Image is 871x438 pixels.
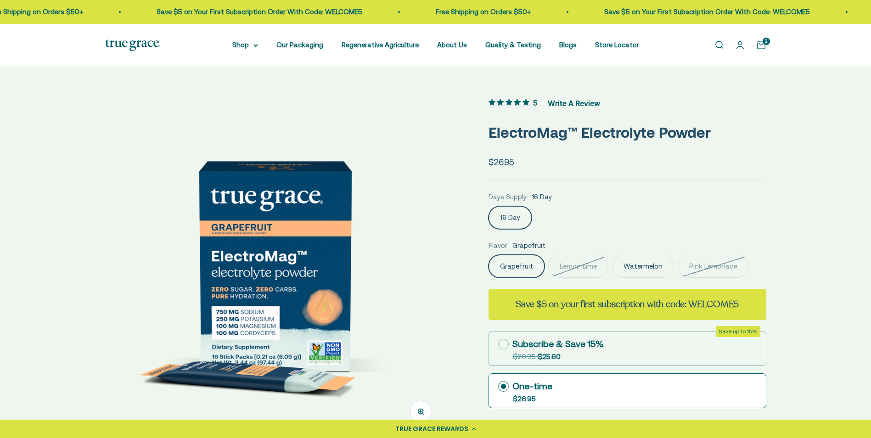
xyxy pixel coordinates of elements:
p: Save $5 on Your First Subscription Order With Code: WELCOME5 [602,6,808,17]
a: Our Packaging [276,41,323,49]
legend: Days Supply: [489,191,528,202]
a: Store Locator [595,41,639,49]
sale-price: $26.95 [489,155,514,169]
img: ElectroMag™ [105,96,444,435]
a: Quality & Testing [485,41,541,49]
strong: Save $5 on your first subscription with code: WELCOME5 [516,298,739,310]
span: Grapefruit [512,240,545,251]
div: TRUE GRACE REWARDS [395,424,468,434]
a: Blogs [559,41,577,49]
cart-count: 2 [763,38,770,45]
legend: Flavor: [489,240,509,251]
span: Write A Review [548,96,600,110]
span: 5 [533,97,537,107]
p: ElectroMag™ Electrolyte Powder [489,121,766,144]
button: 5 out 5 stars rating in total 3 reviews. Jump to reviews. [489,96,600,110]
a: About Us [437,41,467,49]
a: Free Shipping on Orders $50+ [433,8,528,16]
p: Save $5 on Your First Subscription Order With Code: WELCOME5 [154,6,360,17]
span: 16 Day [532,191,552,202]
summary: Shop [232,39,258,51]
a: Regenerative Agriculture [342,41,419,49]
